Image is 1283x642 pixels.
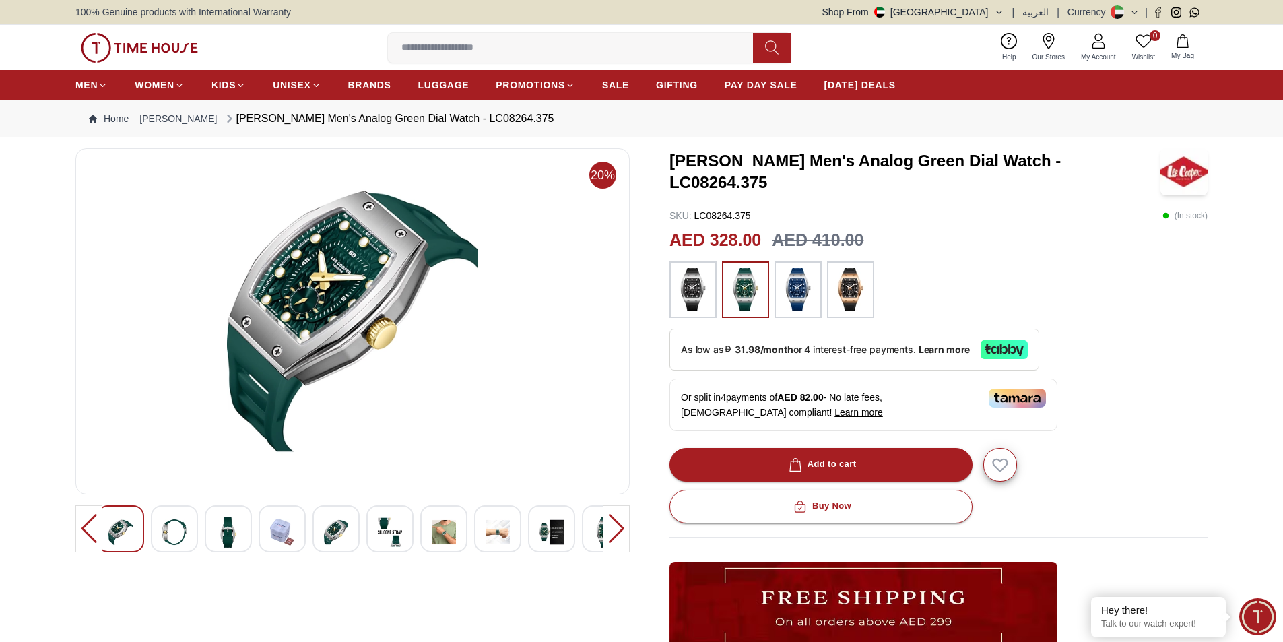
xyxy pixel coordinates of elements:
img: Lee Cooper Men's Analog Black Dial Watch - LC08264.351 [539,517,564,548]
img: ... [676,268,710,311]
span: | [1012,5,1015,19]
a: PROMOTIONS [496,73,575,97]
span: [DATE] DEALS [824,78,896,92]
h3: [PERSON_NAME] Men's Analog Green Dial Watch - LC08264.375 [669,150,1160,193]
span: 100% Genuine products with International Warranty [75,5,291,19]
span: PAY DAY SALE [725,78,797,92]
button: Add to cart [669,448,973,482]
button: Buy Now [669,490,973,523]
div: Hey there! [1101,604,1216,617]
span: Learn more [834,407,883,418]
p: Talk to our watch expert! [1101,618,1216,630]
div: Chat Widget [1239,598,1276,635]
span: LUGGAGE [418,78,469,92]
a: 0Wishlist [1124,30,1163,65]
a: GIFTING [656,73,698,97]
span: Our Stores [1027,52,1070,62]
img: Lee Cooper Men's Analog Black Dial Watch - LC08264.351 [324,517,348,548]
span: AED 82.00 [777,392,823,403]
div: Add to cart [786,457,857,472]
a: [PERSON_NAME] [139,112,217,125]
img: Lee Cooper Men's Analog Black Dial Watch - LC08264.351 [432,517,456,548]
a: Whatsapp [1189,7,1199,18]
img: Lee Cooper Men's Analog Black Dial Watch - LC08264.351 [108,517,133,548]
nav: Breadcrumb [75,100,1208,137]
span: My Account [1076,52,1121,62]
img: Lee Cooper Men's Analog Black Dial Watch - LC08264.351 [216,517,240,548]
span: My Bag [1166,51,1199,61]
img: Lee Cooper Men's Analog Black Dial Watch - LC08264.351 [270,517,294,548]
img: Tamara [989,389,1046,408]
span: SKU : [669,210,692,221]
img: Lee Cooper Men's Analog Black Dial Watch - LC08264.351 [162,517,187,548]
span: UNISEX [273,78,310,92]
img: Lee Cooper Men's Analog Black Dial Watch - LC08264.351 [593,517,618,548]
a: Facebook [1153,7,1163,18]
h3: AED 410.00 [772,228,863,253]
span: 0 [1150,30,1160,41]
img: ... [729,268,762,311]
p: LC08264.375 [669,209,751,222]
span: BRANDS [348,78,391,92]
div: Currency [1067,5,1111,19]
span: Wishlist [1127,52,1160,62]
span: MEN [75,78,98,92]
a: SALE [602,73,629,97]
span: Help [997,52,1022,62]
img: Lee Cooper Men's Analog Green Dial Watch - LC08264.375 [1160,148,1208,195]
a: Instagram [1171,7,1181,18]
a: WOMEN [135,73,185,97]
img: Lee Cooper Men's Analog Black Dial Watch - LC08264.351 [486,517,510,548]
img: Lee Cooper Men's Analog Black Dial Watch - LC08264.351 [378,517,402,548]
span: PROMOTIONS [496,78,565,92]
span: 20% [589,162,616,189]
a: KIDS [211,73,246,97]
img: ... [834,268,867,311]
a: PAY DAY SALE [725,73,797,97]
a: Home [89,112,129,125]
div: Or split in 4 payments of - No late fees, [DEMOGRAPHIC_DATA] compliant! [669,379,1057,431]
span: SALE [602,78,629,92]
a: [DATE] DEALS [824,73,896,97]
img: ... [781,268,815,311]
span: | [1145,5,1148,19]
button: العربية [1022,5,1049,19]
img: Lee Cooper Men's Analog Black Dial Watch - LC08264.351 [87,160,618,483]
a: LUGGAGE [418,73,469,97]
span: GIFTING [656,78,698,92]
img: United Arab Emirates [874,7,885,18]
span: WOMEN [135,78,174,92]
span: KIDS [211,78,236,92]
img: ... [81,33,198,63]
button: My Bag [1163,32,1202,63]
div: [PERSON_NAME] Men's Analog Green Dial Watch - LC08264.375 [223,110,554,127]
a: BRANDS [348,73,391,97]
a: UNISEX [273,73,321,97]
a: MEN [75,73,108,97]
a: Help [994,30,1024,65]
div: Buy Now [791,499,851,514]
a: Our Stores [1024,30,1073,65]
p: ( In stock ) [1162,209,1208,222]
h2: AED 328.00 [669,228,761,253]
span: | [1057,5,1059,19]
button: Shop From[GEOGRAPHIC_DATA] [822,5,1004,19]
